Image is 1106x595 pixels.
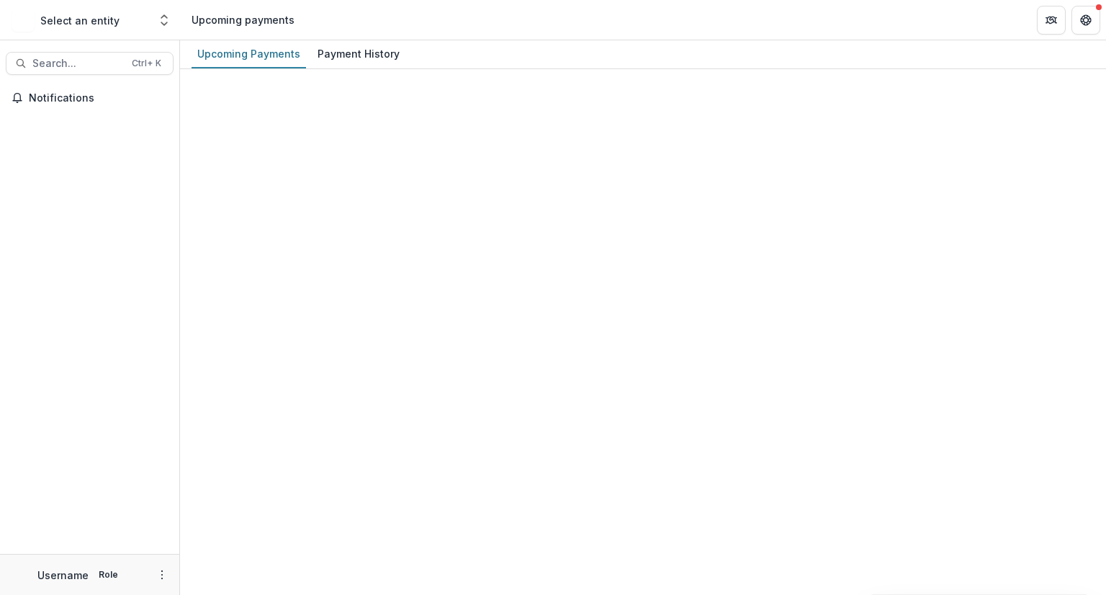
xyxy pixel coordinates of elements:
nav: breadcrumb [186,9,300,30]
button: Get Help [1071,6,1100,35]
a: Payment History [312,40,405,68]
a: Upcoming Payments [192,40,306,68]
span: Notifications [29,92,168,104]
button: Notifications [6,86,174,109]
div: Payment History [312,43,405,64]
p: Select an entity [40,13,120,28]
div: Upcoming Payments [192,43,306,64]
button: Open entity switcher [154,6,174,35]
div: Ctrl + K [129,55,164,71]
button: More [153,566,171,583]
span: Search... [32,58,123,70]
button: Search... [6,52,174,75]
div: Upcoming payments [192,12,295,27]
button: Partners [1037,6,1066,35]
p: Username [37,568,89,583]
p: Role [94,568,122,581]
